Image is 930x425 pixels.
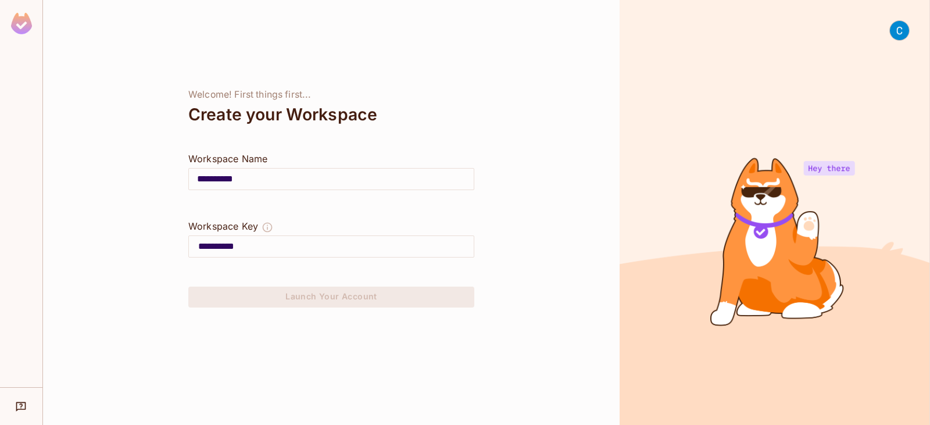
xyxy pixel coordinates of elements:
div: Workspace Name [188,152,474,166]
div: Create your Workspace [188,101,474,128]
div: Welcome! First things first... [188,89,474,101]
img: Сергей Ширшов [890,21,909,40]
div: Help & Updates [8,395,34,418]
img: SReyMgAAAABJRU5ErkJggg== [11,13,32,34]
button: The Workspace Key is unique, and serves as the identifier of your workspace. [262,219,273,235]
div: Workspace Key [188,219,258,233]
button: Launch Your Account [188,287,474,308]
